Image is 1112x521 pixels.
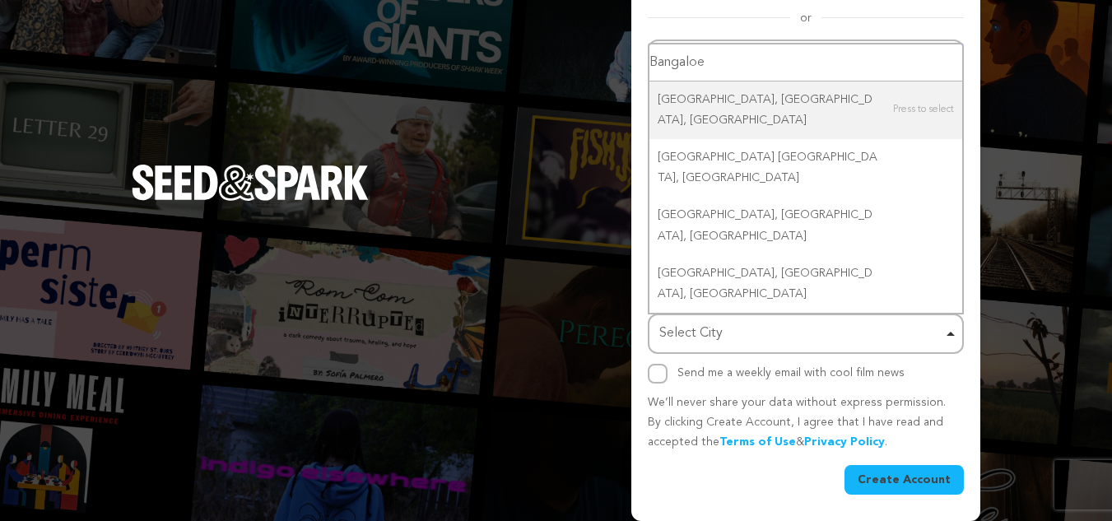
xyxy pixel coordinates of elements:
div: [GEOGRAPHIC_DATA], [GEOGRAPHIC_DATA], [GEOGRAPHIC_DATA] [649,255,962,313]
div: Select City [659,322,942,346]
div: [GEOGRAPHIC_DATA], [GEOGRAPHIC_DATA], [GEOGRAPHIC_DATA] [649,197,962,254]
button: Create Account [844,465,964,495]
img: Seed&Spark Logo [132,165,369,201]
a: Seed&Spark Homepage [132,165,369,234]
label: Send me a weekly email with cool film news [677,367,905,379]
span: or [790,10,821,26]
div: [GEOGRAPHIC_DATA] [GEOGRAPHIC_DATA], [GEOGRAPHIC_DATA] [649,139,962,197]
input: Select City [649,44,962,81]
a: Terms of Use [719,436,796,448]
input: Name [648,40,964,81]
a: Privacy Policy [804,436,885,448]
p: We’ll never share your data without express permission. By clicking Create Account, I agree that ... [648,393,964,452]
div: [GEOGRAPHIC_DATA], [GEOGRAPHIC_DATA], [GEOGRAPHIC_DATA] [649,81,962,139]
